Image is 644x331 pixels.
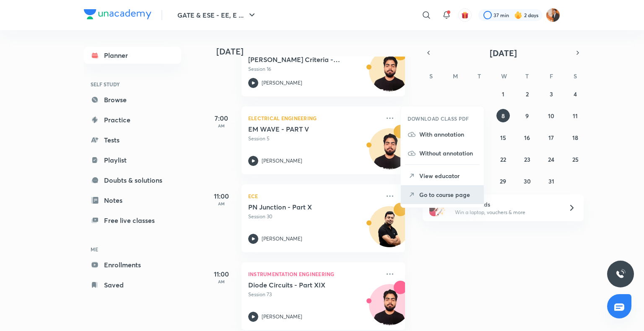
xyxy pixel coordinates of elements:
abbr: October 2, 2025 [526,90,529,98]
button: GATE & ESE - EE, E ... [172,7,262,23]
p: [PERSON_NAME] [262,157,302,165]
p: View educator [419,171,477,180]
h6: DOWNLOAD CLASS PDF [408,115,469,122]
img: streak [514,11,522,19]
p: [PERSON_NAME] [262,79,302,87]
abbr: October 18, 2025 [572,134,578,142]
button: October 29, 2025 [496,174,510,188]
abbr: October 9, 2025 [525,112,529,120]
a: Planner [84,47,181,64]
button: October 18, 2025 [569,131,582,144]
img: Avatar [369,133,410,173]
p: AM [205,279,238,284]
img: ttu [615,269,626,279]
p: [PERSON_NAME] [262,313,302,321]
h5: 7:00 [205,113,238,123]
a: Free live classes [84,212,181,229]
p: With annotation [419,130,477,139]
a: Browse [84,91,181,108]
abbr: October 11, 2025 [573,112,578,120]
abbr: Tuesday [478,72,481,80]
h5: 11:00 [205,269,238,279]
a: Enrollments [84,256,181,273]
h6: SELF STUDY [84,77,181,91]
abbr: Wednesday [501,72,507,80]
button: October 31, 2025 [545,174,558,188]
button: October 22, 2025 [496,153,510,166]
p: Go to course page [419,190,477,199]
button: October 2, 2025 [520,87,534,101]
button: October 9, 2025 [520,109,534,122]
a: Saved [84,277,181,293]
p: Session 30 [248,213,380,220]
button: October 23, 2025 [520,153,534,166]
p: Without annotation [419,149,477,158]
abbr: October 3, 2025 [550,90,553,98]
abbr: October 17, 2025 [548,134,554,142]
button: October 10, 2025 [545,109,558,122]
abbr: October 24, 2025 [548,155,554,163]
abbr: October 8, 2025 [501,112,505,120]
button: October 16, 2025 [520,131,534,144]
abbr: October 23, 2025 [524,155,530,163]
button: October 8, 2025 [496,109,510,122]
h5: Diode Circuits - Part XIX [248,281,353,289]
abbr: Thursday [525,72,529,80]
a: Tests [84,132,181,148]
h4: [DATE] [216,47,413,57]
img: Avatar [369,55,410,95]
button: October 15, 2025 [496,131,510,144]
img: Avatar [369,211,410,251]
button: October 24, 2025 [545,153,558,166]
img: Avatar [369,289,410,329]
button: [DATE] [434,47,572,59]
abbr: October 16, 2025 [524,134,530,142]
abbr: October 4, 2025 [574,90,577,98]
a: Doubts & solutions [84,172,181,189]
p: AM [205,201,238,206]
abbr: October 22, 2025 [500,155,506,163]
a: Company Logo [84,9,151,21]
img: Company Logo [84,9,151,19]
button: October 25, 2025 [569,153,582,166]
p: Win a laptop, vouchers & more [455,209,558,216]
abbr: October 29, 2025 [500,177,506,185]
button: October 4, 2025 [569,87,582,101]
button: avatar [458,8,472,22]
img: Ayush sagitra [546,8,560,22]
p: Instrumentation Engineering [248,269,380,279]
abbr: Saturday [574,72,577,80]
a: Practice [84,111,181,128]
p: Session 16 [248,65,380,73]
abbr: Friday [550,72,553,80]
p: Session 5 [248,135,380,142]
p: [PERSON_NAME] [262,235,302,243]
button: October 1, 2025 [496,87,510,101]
a: Playlist [84,152,181,168]
h6: Refer friends [455,200,558,209]
span: [DATE] [490,47,517,59]
abbr: October 10, 2025 [548,112,554,120]
h5: 11:00 [205,191,238,201]
p: Electrical Engineering [248,113,380,123]
abbr: Sunday [429,72,433,80]
button: October 11, 2025 [569,109,582,122]
button: October 3, 2025 [545,87,558,101]
img: avatar [461,11,469,19]
abbr: October 30, 2025 [524,177,531,185]
a: Notes [84,192,181,209]
abbr: October 31, 2025 [548,177,554,185]
p: ECE [248,191,380,201]
h6: ME [84,242,181,256]
abbr: October 25, 2025 [572,155,579,163]
h5: EM WAVE - PART V [248,125,353,133]
abbr: Monday [453,72,458,80]
button: October 30, 2025 [520,174,534,188]
p: AM [205,123,238,128]
abbr: October 15, 2025 [500,134,506,142]
p: Session 73 [248,291,380,298]
abbr: October 1, 2025 [502,90,504,98]
button: October 17, 2025 [545,131,558,144]
h5: PN Junction - Part X [248,203,353,211]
